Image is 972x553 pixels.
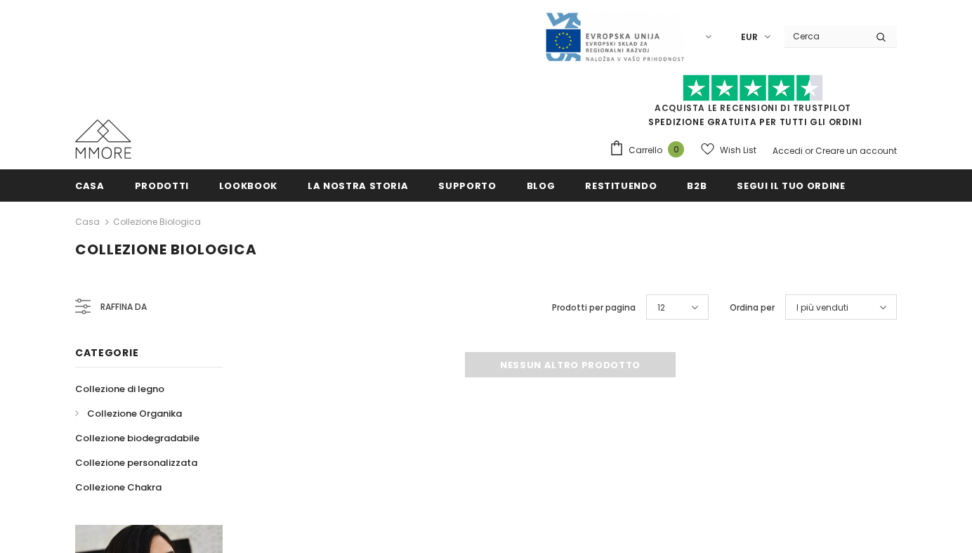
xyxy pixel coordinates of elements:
[75,346,138,360] span: Categorie
[527,169,556,201] a: Blog
[75,475,162,500] a: Collezione Chakra
[308,179,408,193] span: La nostra storia
[629,143,662,157] span: Carrello
[585,179,657,193] span: Restituendo
[655,102,851,114] a: Acquista le recensioni di TrustPilot
[657,301,665,315] span: 12
[308,169,408,201] a: La nostra storia
[720,143,756,157] span: Wish List
[75,481,162,494] span: Collezione Chakra
[609,140,691,161] a: Carrello 0
[585,169,657,201] a: Restituendo
[75,431,199,445] span: Collezione biodegradabile
[687,179,707,193] span: B2B
[135,179,189,193] span: Prodotti
[438,169,496,201] a: supporto
[815,145,897,157] a: Creare un account
[544,11,685,63] img: Javni Razpis
[75,401,182,426] a: Collezione Organika
[544,30,685,42] a: Javni Razpis
[75,214,100,230] a: Casa
[701,138,756,162] a: Wish List
[737,169,845,201] a: Segui il tuo ordine
[75,169,105,201] a: Casa
[113,216,201,228] a: Collezione biologica
[438,179,496,193] span: supporto
[75,119,131,159] img: Casi MMORE
[75,179,105,193] span: Casa
[135,169,189,201] a: Prodotti
[784,26,865,46] input: Search Site
[668,141,684,157] span: 0
[219,169,277,201] a: Lookbook
[75,450,197,475] a: Collezione personalizzata
[609,81,897,128] span: SPEDIZIONE GRATUITA PER TUTTI GLI ORDINI
[737,179,845,193] span: Segui il tuo ordine
[730,301,775,315] label: Ordina per
[805,145,813,157] span: or
[773,145,803,157] a: Accedi
[741,30,758,44] span: EUR
[683,74,823,102] img: Fidati di Pilot Stars
[552,301,636,315] label: Prodotti per pagina
[527,179,556,193] span: Blog
[100,299,147,315] span: Raffina da
[87,407,182,420] span: Collezione Organika
[75,456,197,469] span: Collezione personalizzata
[75,382,164,396] span: Collezione di legno
[219,179,277,193] span: Lookbook
[796,301,848,315] span: I più venduti
[75,240,257,259] span: Collezione biologica
[687,169,707,201] a: B2B
[75,426,199,450] a: Collezione biodegradabile
[75,377,164,401] a: Collezione di legno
